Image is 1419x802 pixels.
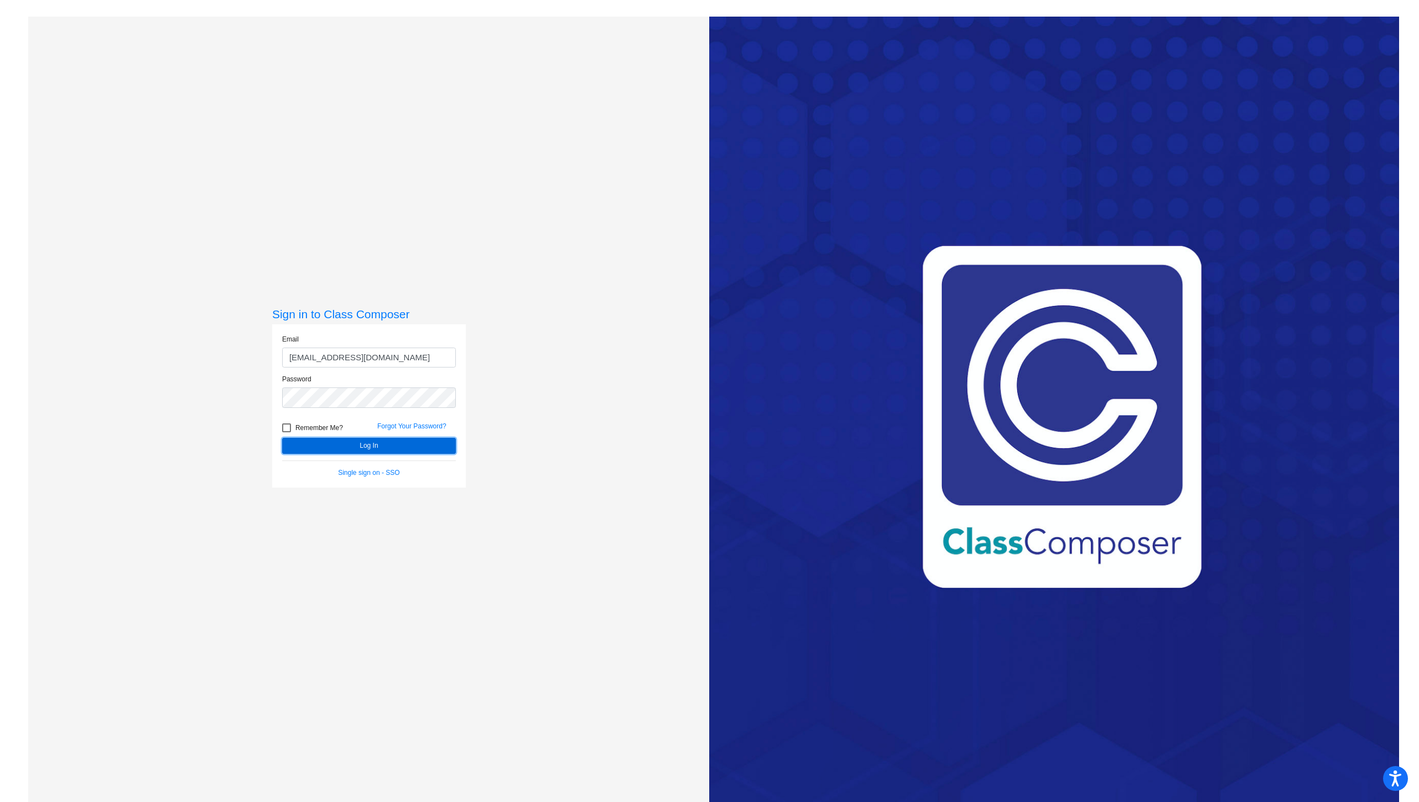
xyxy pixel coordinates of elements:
button: Log In [282,438,456,454]
label: Password [282,374,311,384]
label: Email [282,334,299,344]
a: Forgot Your Password? [377,422,446,430]
a: Single sign on - SSO [338,469,399,477]
h3: Sign in to Class Composer [272,307,466,321]
span: Remember Me? [295,421,343,434]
